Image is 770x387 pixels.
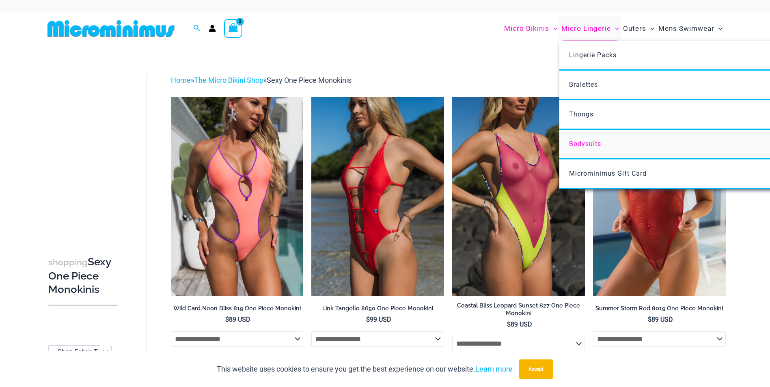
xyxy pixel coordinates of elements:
img: Coastal Bliss Leopard Sunset 827 One Piece Monokini 06 [452,97,585,296]
bdi: 89 USD [225,316,250,323]
button: Accept [519,359,553,379]
img: Wild Card Neon Bliss 819 One Piece 04 [171,97,304,296]
h2: Coastal Bliss Leopard Sunset 827 One Piece Monokini [452,302,585,317]
span: Menu Toggle [714,18,723,39]
a: Coastal Bliss Leopard Sunset 827 One Piece Monokini 06Coastal Bliss Leopard Sunset 827 One Piece ... [452,97,585,296]
span: Thongs [569,110,593,118]
bdi: 99 USD [366,316,391,323]
span: - Shop Fabric Type [48,345,112,359]
bdi: 89 USD [507,320,532,328]
img: MM SHOP LOGO FLAT [44,19,178,38]
span: - Shop Fabric Type [54,348,108,356]
a: Coastal Bliss Leopard Sunset 827 One Piece Monokini [452,302,585,320]
a: OutersMenu ToggleMenu Toggle [621,16,656,41]
nav: Site Navigation [501,15,726,42]
a: Link Tangello 8650 One Piece Monokini [311,305,444,315]
span: Bodysuits [569,140,601,148]
span: Menu Toggle [611,18,619,39]
span: Outers [623,18,646,39]
span: Sexy One Piece Monokinis [267,76,352,84]
span: shopping [48,257,88,267]
span: Bralettes [569,81,598,88]
span: Microminimus Gift Card [569,170,647,177]
span: Lingerie Packs [569,51,617,59]
span: Menu Toggle [549,18,557,39]
a: Learn more [475,365,513,373]
a: Account icon link [209,25,216,32]
span: $ [366,316,370,323]
span: Micro Bikinis [504,18,549,39]
a: Mens SwimwearMenu ToggleMenu Toggle [656,16,725,41]
h2: Wild Card Neon Bliss 819 One Piece Monokini [171,305,304,312]
img: Link Tangello 8650 One Piece Monokini 11 [311,97,444,296]
span: $ [225,316,229,323]
h3: Sexy One Piece Monokinis [48,255,118,297]
img: Summer Storm Red 8019 One Piece 04 [593,97,726,296]
a: Wild Card Neon Bliss 819 One Piece 04Wild Card Neon Bliss 819 One Piece 05Wild Card Neon Bliss 81... [171,97,304,296]
h2: Link Tangello 8650 One Piece Monokini [311,305,444,312]
a: View Shopping Cart, empty [224,19,243,38]
a: The Micro Bikini Shop [194,76,263,84]
a: Home [171,76,191,84]
h2: Summer Storm Red 8019 One Piece Monokini [593,305,726,312]
a: Search icon link [193,24,201,34]
span: Menu Toggle [646,18,654,39]
span: - Shop Fabric Type [49,346,111,358]
span: $ [648,316,651,323]
span: Micro Lingerie [561,18,611,39]
a: Link Tangello 8650 One Piece Monokini 11Link Tangello 8650 One Piece Monokini 12Link Tangello 865... [311,97,444,296]
a: Summer Storm Red 8019 One Piece 04Summer Storm Red 8019 One Piece 03Summer Storm Red 8019 One Pie... [593,97,726,296]
p: This website uses cookies to ensure you get the best experience on our website. [217,363,513,375]
span: Mens Swimwear [658,18,714,39]
a: Micro BikinisMenu ToggleMenu Toggle [502,16,559,41]
bdi: 89 USD [648,316,673,323]
span: » » [171,76,352,84]
a: Wild Card Neon Bliss 819 One Piece Monokini [171,305,304,315]
span: $ [507,320,511,328]
a: Summer Storm Red 8019 One Piece Monokini [593,305,726,315]
a: Micro LingerieMenu ToggleMenu Toggle [559,16,621,41]
iframe: TrustedSite Certified [48,68,121,230]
